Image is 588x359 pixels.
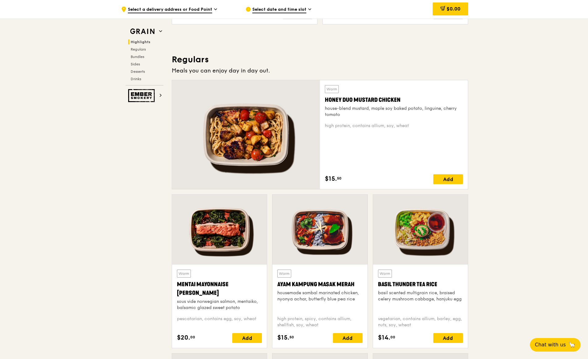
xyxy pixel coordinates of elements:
[333,333,363,343] div: Add
[325,123,463,129] div: high protein, contains allium, soy, wheat
[447,6,460,12] span: $0.00
[172,66,468,75] div: Meals you can enjoy day in day out.
[128,6,212,13] span: Select a delivery address or Food Point
[131,55,144,59] span: Bundles
[378,316,463,328] div: vegetarian, contains allium, barley, egg, nuts, soy, wheat
[128,89,157,102] img: Ember Smokery web logo
[177,316,262,328] div: pescatarian, contains egg, soy, wheat
[232,333,262,343] div: Add
[568,341,576,349] span: 🦙
[325,174,337,184] span: $15.
[277,290,362,302] div: housemade sambal marinated chicken, nyonya achar, butterfly blue pea rice
[433,174,463,184] div: Add
[128,26,157,37] img: Grain web logo
[337,176,342,181] span: 50
[325,105,463,118] div: house-blend mustard, maple soy baked potato, linguine, cherry tomato
[277,316,362,328] div: high protein, spicy, contains allium, shellfish, soy, wheat
[378,280,463,289] div: Basil Thunder Tea Rice
[172,54,468,65] h3: Regulars
[283,9,312,19] div: Add
[177,299,262,311] div: sous vide norwegian salmon, mentaiko, balsamic glazed sweet potato
[277,270,291,278] div: Warm
[433,333,463,343] div: Add
[390,335,395,340] span: 00
[131,40,150,44] span: Highlights
[177,280,262,297] div: Mentai Mayonnaise [PERSON_NAME]
[177,333,190,342] span: $20.
[433,9,463,19] div: Add
[325,96,463,104] div: Honey Duo Mustard Chicken
[289,335,294,340] span: 50
[131,69,145,74] span: Desserts
[252,6,306,13] span: Select date and time slot
[378,333,390,342] span: $14.
[378,270,392,278] div: Warm
[190,335,195,340] span: 00
[378,290,463,302] div: basil scented multigrain rice, braised celery mushroom cabbage, hanjuku egg
[325,85,339,93] div: Warm
[277,333,289,342] span: $15.
[530,338,581,352] button: Chat with us🦙
[131,47,146,52] span: Regulars
[177,270,191,278] div: Warm
[131,62,140,66] span: Sides
[535,341,566,349] span: Chat with us
[277,280,362,289] div: Ayam Kampung Masak Merah
[131,77,141,81] span: Drinks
